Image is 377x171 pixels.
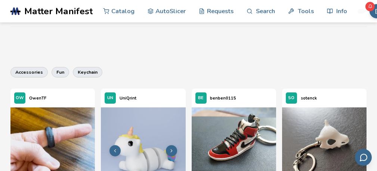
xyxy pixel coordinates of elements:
span: SO [288,96,294,101]
p: UniQrint [120,94,136,102]
p: sotenck [301,94,317,102]
button: Send feedback via email [355,149,372,166]
button: keychain [73,67,102,77]
p: OwenTF [29,94,46,102]
button: accessories [10,67,48,77]
span: OW [16,96,24,101]
p: benben0115 [210,94,237,102]
button: fun [52,67,69,77]
span: UN [107,96,113,101]
span: BE [198,96,204,101]
span: Matter Manifest [24,6,93,16]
